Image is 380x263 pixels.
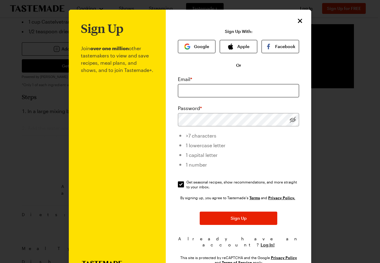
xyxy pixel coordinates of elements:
[178,40,215,53] button: Google
[225,29,252,34] p: Sign Up With:
[261,242,275,248] button: Log In!
[178,105,202,112] label: Password
[186,162,207,167] span: 1 number
[268,195,295,200] a: Tastemade Privacy Policy
[231,215,247,221] span: Sign Up
[236,62,241,68] span: Or
[249,195,260,200] a: Tastemade Terms of Service
[200,212,277,225] button: Sign Up
[178,236,299,247] span: Already have an account?
[81,35,154,261] p: Join other tastemakers to view and save recipes, meal plans, and shows, and to join Tastemade+.
[220,40,257,53] button: Apple
[186,152,218,158] span: 1 capital letter
[81,22,123,35] h1: Sign Up
[271,255,297,260] a: Google Privacy Policy
[178,76,192,83] label: Email
[186,142,225,148] span: 1 lowercase letter
[186,133,216,138] span: >7 characters
[180,195,297,201] div: By signing up, you agree to Tastemade's and
[90,45,129,51] b: over one million
[262,40,299,53] button: Facebook
[178,181,184,187] input: Get seasonal recipes, show recommendations, and more straight to your inbox.
[186,180,300,189] span: Get seasonal recipes, show recommendations, and more straight to your inbox.
[296,17,304,25] button: Close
